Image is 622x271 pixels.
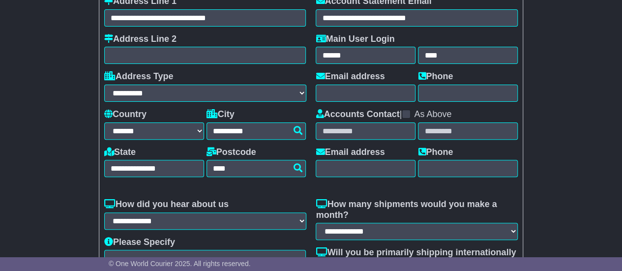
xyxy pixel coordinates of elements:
label: Email address [316,71,385,82]
label: How many shipments would you make a month? [316,199,518,220]
label: City [207,109,235,120]
label: Please Specify [104,237,175,248]
label: Email address [316,147,385,158]
label: How did you hear about us [104,199,229,210]
span: © One World Courier 2025. All rights reserved. [109,260,251,268]
label: Main User Login [316,34,394,45]
div: | [316,109,518,122]
label: State [104,147,136,158]
label: Address Type [104,71,174,82]
label: Phone [418,71,453,82]
label: Will you be primarily shipping internationally or domestically? [316,247,518,269]
label: As Above [414,109,451,120]
label: Accounts Contact [316,109,399,120]
label: Postcode [207,147,256,158]
label: Country [104,109,147,120]
label: Address Line 2 [104,34,177,45]
label: Phone [418,147,453,158]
